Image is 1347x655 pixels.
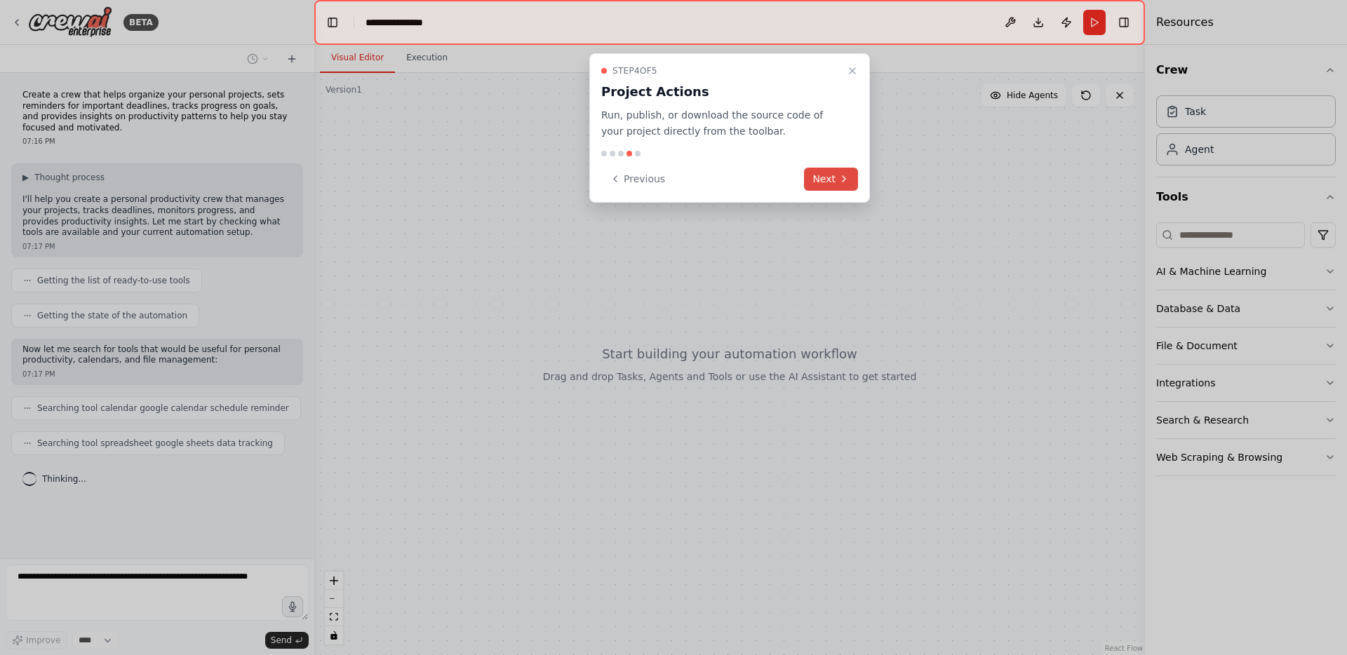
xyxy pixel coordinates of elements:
p: Run, publish, or download the source code of your project directly from the toolbar. [601,107,841,140]
button: Previous [601,168,673,191]
button: Next [804,168,858,191]
button: Close walkthrough [844,62,861,79]
span: Step 4 of 5 [612,65,657,76]
button: Hide left sidebar [323,13,342,32]
h3: Project Actions [601,82,841,102]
